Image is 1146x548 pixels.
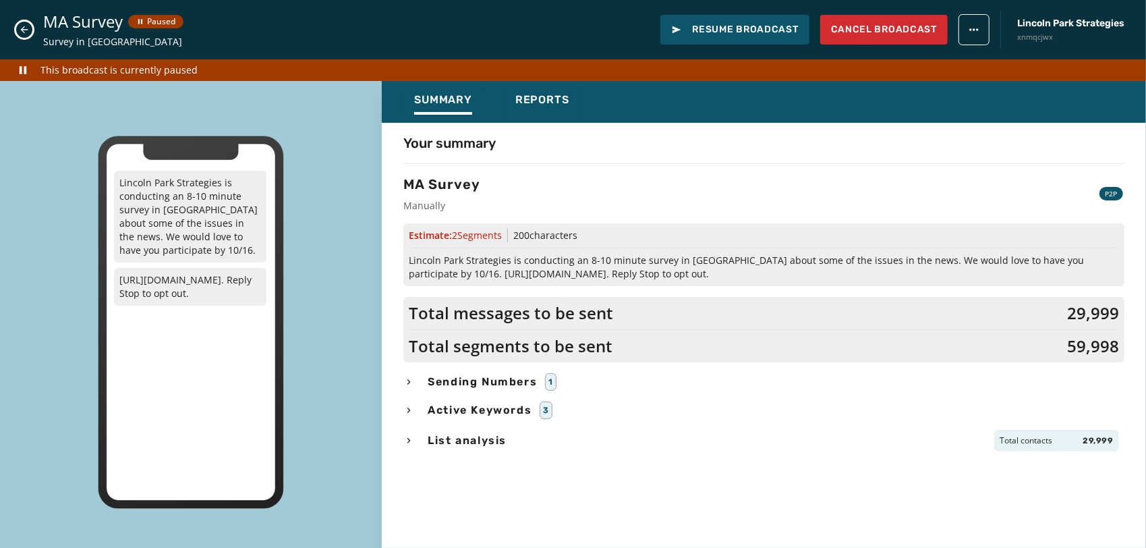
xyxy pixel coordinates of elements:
span: Cancel Broadcast [831,23,937,36]
span: Active Keywords [425,402,534,418]
span: 29,999 [1083,435,1114,446]
button: broadcast action menu [958,14,990,45]
button: Sending Numbers1 [403,373,1124,391]
button: Resume Broadcast [660,15,809,45]
button: Active Keywords3 [403,402,1124,419]
div: P2P [1099,187,1123,200]
span: Sending Numbers [425,374,540,390]
span: xnmqcjwx [1017,32,1124,43]
span: 59,998 [1067,335,1119,357]
p: [URL][DOMAIN_NAME]. Reply Stop to opt out. [114,268,266,306]
div: 1 [545,373,556,391]
h3: MA Survey [403,175,480,194]
span: 29,999 [1067,302,1119,324]
span: Resume Broadcast [671,23,799,36]
button: Cancel Broadcast [820,15,948,45]
p: Lincoln Park Strategies is conducting an 8-10 minute survey in [GEOGRAPHIC_DATA] about some of th... [114,171,266,263]
span: Total segments to be sent [409,335,612,357]
span: Total contacts [1000,435,1052,446]
span: Total messages to be sent [409,302,613,324]
span: Manually [403,199,480,213]
span: 200 characters [513,229,577,242]
button: List analysisTotal contacts29,999 [403,430,1124,451]
div: 3 [540,402,552,419]
span: Reports [515,93,569,107]
span: Estimate: [409,229,502,242]
span: Lincoln Park Strategies is conducting an 8-10 minute survey in [GEOGRAPHIC_DATA] about some of th... [409,254,1119,281]
span: List analysis [425,433,509,449]
span: Lincoln Park Strategies [1017,17,1124,30]
span: 2 Segment s [452,229,502,242]
button: Reports [505,86,580,117]
button: Summary [403,86,483,117]
span: Summary [414,93,472,107]
h4: Your summary [403,134,496,153]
